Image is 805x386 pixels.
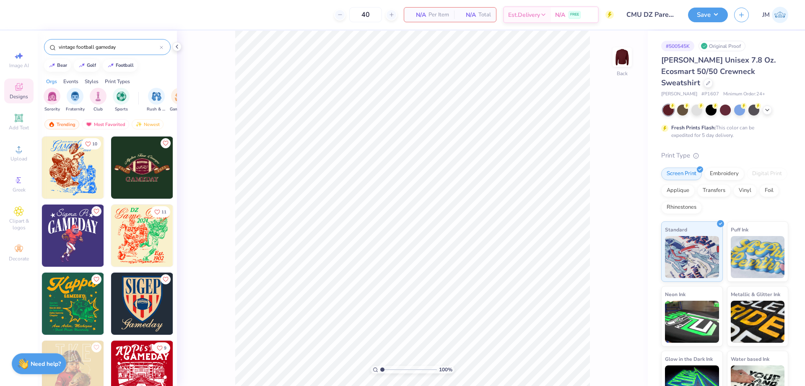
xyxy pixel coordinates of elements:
[731,225,748,234] span: Puff Ink
[731,354,769,363] span: Water based Ink
[759,184,779,197] div: Foil
[459,11,476,19] span: N/A
[772,7,788,23] img: Joshua Macky Gaerlan
[671,124,774,139] div: This color can be expedited for 5 day delivery.
[91,206,101,216] button: Like
[555,11,565,19] span: N/A
[164,346,166,350] span: 9
[671,124,716,131] strong: Fresh Prints Flash:
[111,137,173,199] img: d9e68e7a-5080-41f0-b646-606164baacda
[147,106,166,113] span: Rush & Bid
[733,184,757,197] div: Vinyl
[147,88,166,113] button: filter button
[86,121,92,127] img: most_fav.gif
[85,78,99,85] div: Styles
[665,225,687,234] span: Standard
[153,342,170,354] button: Like
[48,121,55,127] img: trending.gif
[10,93,28,100] span: Designs
[57,63,67,68] div: bear
[115,106,128,113] span: Sports
[152,92,161,101] img: Rush & Bid Image
[173,137,235,199] img: dfb268cd-0f47-4a39-9c3e-3e9ef63ded96
[723,91,765,98] span: Minimum Order: 24 +
[614,49,631,66] img: Back
[104,205,166,267] img: 579ffbb0-c58f-424e-8e24-8362934a3ac6
[44,88,60,113] div: filter for Sorority
[91,274,101,284] button: Like
[175,92,184,101] img: Game Day Image
[661,55,776,88] span: [PERSON_NAME] Unisex 7.8 Oz. Ecosmart 50/50 Crewneck Sweatshirt
[63,78,78,85] div: Events
[66,88,85,113] button: filter button
[731,301,785,343] img: Metallic & Glitter Ink
[170,88,189,113] div: filter for Game Day
[409,11,426,19] span: N/A
[439,366,452,373] span: 100 %
[135,121,142,127] img: Newest.gif
[661,184,695,197] div: Applique
[103,59,138,72] button: football
[665,290,686,299] span: Neon Ink
[170,106,189,113] span: Game Day
[132,119,164,129] div: Newest
[42,273,104,335] img: 76b430c8-413a-4dc1-a098-c024d04bf62b
[91,342,101,352] button: Like
[161,138,171,148] button: Like
[349,7,382,22] input: – –
[665,354,713,363] span: Glow in the Dark Ink
[78,63,85,68] img: trend_line.gif
[90,88,106,113] div: filter for Club
[731,236,785,278] img: Puff Ink
[9,124,29,131] span: Add Text
[147,88,166,113] div: filter for Rush & Bid
[82,119,129,129] div: Most Favorited
[92,142,97,146] span: 10
[42,137,104,199] img: e1e020d4-c52e-4792-890d-1df15e3fc7fb
[161,210,166,214] span: 11
[70,92,80,101] img: Fraternity Image
[66,88,85,113] div: filter for Fraternity
[93,92,103,101] img: Club Image
[704,168,744,180] div: Embroidery
[701,91,719,98] span: # P1607
[661,41,694,51] div: # 500545K
[107,63,114,68] img: trend_line.gif
[665,236,719,278] img: Standard
[161,274,171,284] button: Like
[10,155,27,162] span: Upload
[42,205,104,267] img: be9b6fbb-0339-4c4a-b280-b351d9fcb689
[620,6,682,23] input: Untitled Design
[105,78,130,85] div: Print Types
[170,88,189,113] button: filter button
[47,92,57,101] img: Sorority Image
[113,88,130,113] div: filter for Sports
[117,92,126,101] img: Sports Image
[570,12,579,18] span: FREE
[731,290,780,299] span: Metallic & Glitter Ink
[90,88,106,113] button: filter button
[49,63,55,68] img: trend_line.gif
[81,138,101,150] button: Like
[58,43,160,51] input: Try "Alpha"
[44,119,79,129] div: Trending
[66,106,85,113] span: Fraternity
[104,137,166,199] img: 3cc91f7d-7221-495c-86a6-fec303d963bc
[762,7,788,23] a: JM
[747,168,787,180] div: Digital Print
[44,88,60,113] button: filter button
[661,151,788,160] div: Print Type
[697,184,731,197] div: Transfers
[151,206,170,218] button: Like
[13,186,26,193] span: Greek
[74,59,100,72] button: golf
[173,205,235,267] img: 5292fa97-41a5-471b-ab4c-170362f77be7
[688,8,728,22] button: Save
[44,59,71,72] button: bear
[93,106,103,113] span: Club
[46,78,57,85] div: Orgs
[104,273,166,335] img: ce558203-810a-4db4-a84c-efc3b67ab5ec
[428,11,449,19] span: Per Item
[9,62,29,69] span: Image AI
[699,41,745,51] div: Original Proof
